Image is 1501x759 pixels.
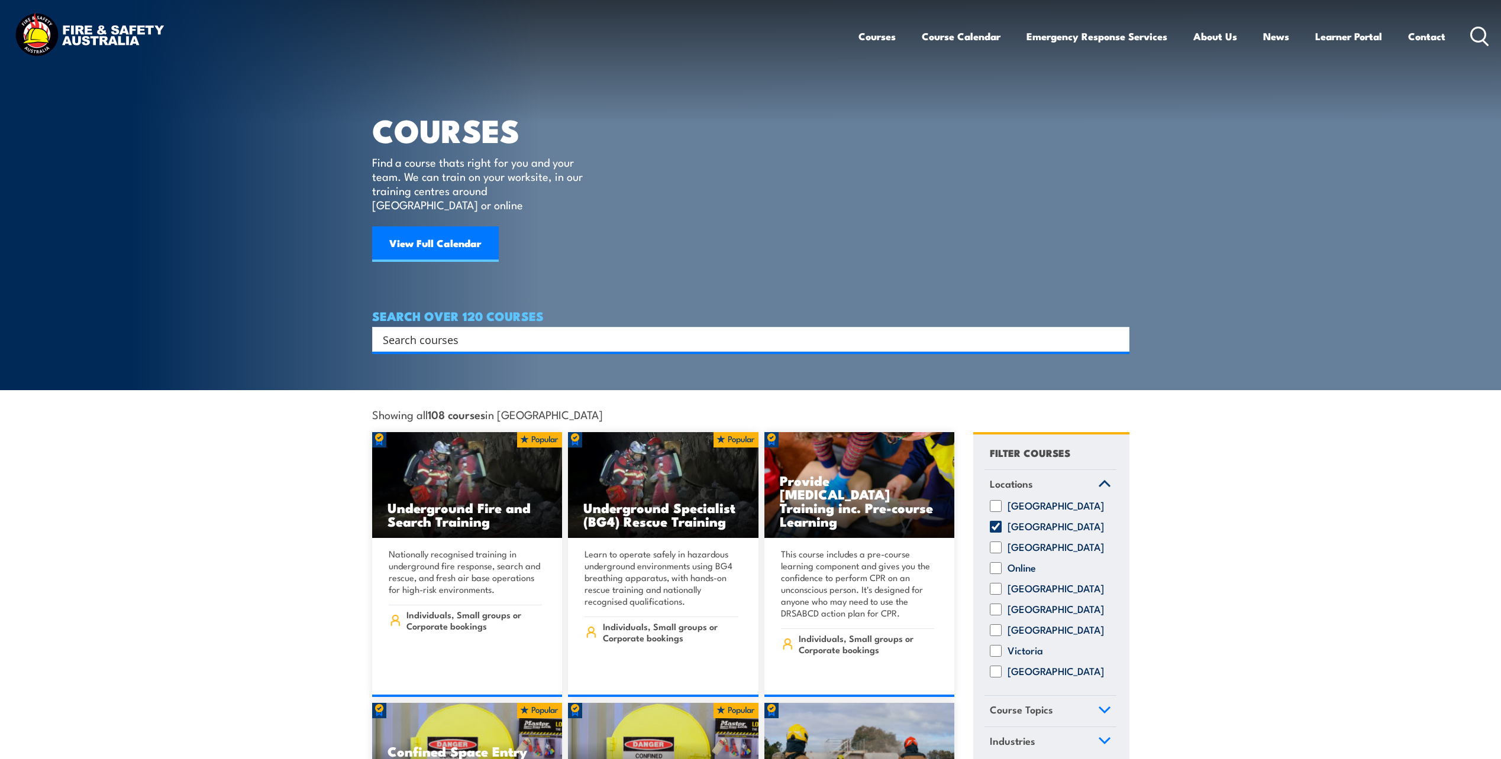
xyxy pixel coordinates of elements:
label: [GEOGRAPHIC_DATA] [1008,500,1104,512]
p: This course includes a pre-course learning component and gives you the confidence to perform CPR ... [781,548,935,619]
a: Underground Fire and Search Training [372,432,563,539]
p: Learn to operate safely in hazardous underground environments using BG4 breathing apparatus, with... [585,548,738,607]
a: Contact [1408,21,1445,52]
span: Locations [990,476,1033,492]
p: Nationally recognised training in underground fire response, search and rescue, and fresh air bas... [389,548,543,595]
form: Search form [385,331,1106,348]
label: [GEOGRAPHIC_DATA] [1008,604,1104,615]
a: Provide [MEDICAL_DATA] Training inc. Pre-course Learning [764,432,955,539]
label: Online [1008,562,1036,574]
input: Search input [383,330,1103,348]
label: [GEOGRAPHIC_DATA] [1008,541,1104,553]
span: Individuals, Small groups or Corporate bookings [603,621,738,643]
a: Courses [858,21,896,52]
a: Learner Portal [1315,21,1382,52]
h3: Underground Fire and Search Training [388,501,547,528]
span: Industries [990,733,1035,749]
img: Underground mine rescue [372,432,563,539]
h3: Provide [MEDICAL_DATA] Training inc. Pre-course Learning [780,473,940,528]
h3: Underground Specialist (BG4) Rescue Training [583,501,743,528]
strong: 108 courses [428,406,485,422]
img: Underground mine rescue [568,432,758,539]
label: Victoria [1008,645,1043,657]
a: Course Calendar [922,21,1000,52]
a: Emergency Response Services [1027,21,1167,52]
span: Individuals, Small groups or Corporate bookings [406,609,542,631]
a: News [1263,21,1289,52]
span: Showing all in [GEOGRAPHIC_DATA] [372,408,603,420]
p: Find a course thats right for you and your team. We can train on your worksite, in our training c... [372,155,588,212]
label: [GEOGRAPHIC_DATA] [1008,666,1104,677]
span: Individuals, Small groups or Corporate bookings [799,632,934,655]
a: View Full Calendar [372,226,499,262]
img: Low Voltage Rescue and Provide CPR [764,432,955,539]
label: [GEOGRAPHIC_DATA] [1008,521,1104,533]
label: [GEOGRAPHIC_DATA] [1008,624,1104,636]
h4: FILTER COURSES [990,445,1070,460]
h4: SEARCH OVER 120 COURSES [372,309,1129,322]
a: Course Topics [984,696,1116,726]
button: Search magnifier button [1109,331,1125,348]
a: Industries [984,727,1116,758]
span: Course Topics [990,702,1053,718]
h1: COURSES [372,116,600,144]
a: Locations [984,470,1116,501]
label: [GEOGRAPHIC_DATA] [1008,583,1104,595]
a: Underground Specialist (BG4) Rescue Training [568,432,758,539]
a: About Us [1193,21,1237,52]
